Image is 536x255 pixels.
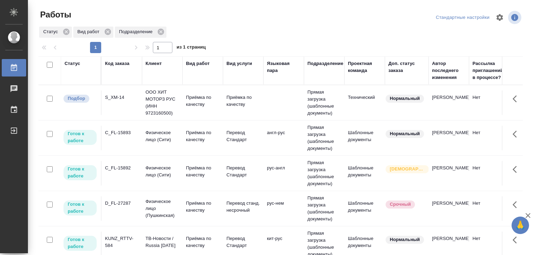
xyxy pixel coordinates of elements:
[38,9,71,20] span: Работы
[469,126,509,150] td: Нет
[304,191,344,226] td: Прямая загрузка (шаблонные документы)
[63,129,97,146] div: Исполнитель может приступить к работе
[344,90,385,115] td: Технический
[267,60,300,74] div: Языковая пара
[508,11,523,24] span: Посмотреть информацию
[508,126,525,143] button: Здесь прячутся важные кнопки
[63,200,97,216] div: Исполнитель может приступить к работе
[105,235,139,249] div: KUNZ_RTTV-584
[429,90,469,115] td: [PERSON_NAME]
[68,130,92,144] p: Готов к работе
[186,129,219,143] p: Приёмка по качеству
[263,161,304,185] td: рус-англ
[263,196,304,221] td: рус-нем
[63,235,97,252] div: Исполнитель может приступить к работе
[226,235,260,249] p: Перевод Стандарт
[146,198,179,219] p: Физическое лицо (Пушкинская)
[226,129,260,143] p: Перевод Стандарт
[263,126,304,150] td: англ-рус
[390,166,425,173] p: [DEMOGRAPHIC_DATA]
[508,161,525,178] button: Здесь прячутся важные кнопки
[146,165,179,178] p: Физическое лицо (Сити)
[177,43,206,53] span: из 1 страниц
[348,60,381,74] div: Проектная команда
[304,156,344,191] td: Прямая загрузка (шаблонные документы)
[146,129,179,143] p: Физическое лицо (Сити)
[429,126,469,150] td: [PERSON_NAME]
[146,89,179,117] p: ООО ХИТ МОТОРЗ РУС (ИНН 9723160500)
[186,94,219,108] p: Приёмка по качеству
[390,130,420,137] p: Нормальный
[472,60,506,81] div: Рассылка приглашений в процессе?
[508,90,525,107] button: Здесь прячутся важные кнопки
[226,94,260,108] p: Приёмка по качеству
[73,27,113,38] div: Вид работ
[512,217,529,234] button: 🙏
[432,60,466,81] div: Автор последнего изменения
[390,236,420,243] p: Нормальный
[186,200,219,214] p: Приёмка по качеству
[226,165,260,178] p: Перевод Стандарт
[68,95,85,102] p: Подбор
[77,28,102,35] p: Вид работ
[307,60,343,67] div: Подразделение
[491,9,508,26] span: Настроить таблицу
[68,236,92,250] p: Готов к работе
[63,94,97,103] div: Можно подбирать исполнителей
[146,60,162,67] div: Клиент
[514,218,526,233] span: 🙏
[226,60,252,67] div: Вид услуги
[388,60,425,74] div: Доп. статус заказа
[105,200,139,207] div: D_FL-27287
[119,28,155,35] p: Подразделение
[344,126,385,150] td: Шаблонные документы
[434,12,491,23] div: split button
[344,161,385,185] td: Шаблонные документы
[469,161,509,185] td: Нет
[65,60,80,67] div: Статус
[186,165,219,178] p: Приёмка по качеству
[146,235,179,249] p: ТВ-Новости / Russia [DATE]
[508,232,525,248] button: Здесь прячутся важные кнопки
[226,200,260,214] p: Перевод станд. несрочный
[390,95,420,102] p: Нормальный
[39,27,72,38] div: Статус
[469,196,509,221] td: Нет
[105,129,139,136] div: C_FL-15893
[469,90,509,115] td: Нет
[63,165,97,181] div: Исполнитель может приступить к работе
[344,196,385,221] td: Шаблонные документы
[429,161,469,185] td: [PERSON_NAME]
[115,27,166,38] div: Подразделение
[105,94,139,101] div: S_XM-14
[43,28,60,35] p: Статус
[304,85,344,120] td: Прямая загрузка (шаблонные документы)
[105,60,129,67] div: Код заказа
[390,201,411,208] p: Срочный
[186,60,210,67] div: Вид работ
[304,121,344,155] td: Прямая загрузка (шаблонные документы)
[68,201,92,215] p: Готов к работе
[186,235,219,249] p: Приёмка по качеству
[429,196,469,221] td: [PERSON_NAME]
[105,165,139,172] div: C_FL-15892
[508,196,525,213] button: Здесь прячутся важные кнопки
[68,166,92,180] p: Готов к работе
